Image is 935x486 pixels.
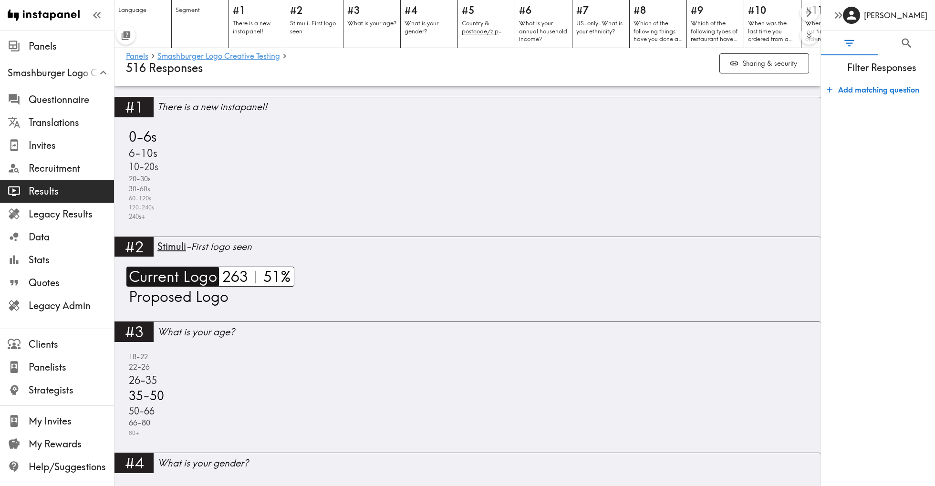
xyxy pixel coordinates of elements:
button: Sharing & security [719,53,809,74]
span: Search [900,37,913,50]
div: #1 [114,97,154,117]
p: - [462,19,511,35]
a: #4What is your gender? [114,453,821,479]
button: Scroll right [800,3,819,22]
a: #1There is a new instapanel! [114,97,821,123]
h5: #1 [233,4,282,17]
span: 10-20s [126,160,158,174]
a: #2Stimuli-First logo seen [114,237,821,263]
span: Help/Suggestions [29,460,114,474]
h6: [PERSON_NAME] [864,10,927,21]
button: Add matching question [823,80,923,99]
span: 26-35 [126,373,157,387]
h5: #8 [634,4,683,17]
h5: #9 [691,4,740,17]
div: There is a new instapanel! [157,100,821,114]
span: Proposed Logo [126,287,229,306]
p: Segment [176,6,225,14]
a: Smashburger Logo Creative Testing [157,52,280,61]
p: What is your gender? [405,19,454,35]
div: - First logo seen [157,240,821,253]
div: What is your age? [157,325,821,339]
span: Recruitment [29,162,114,175]
h5: #5 [462,4,511,17]
span: 60-120s [126,194,151,203]
p: What is your age? [347,19,396,27]
span: Data [29,230,114,244]
u: Country & postcode/zip [462,19,499,35]
span: 516 Responses [126,61,203,75]
button: Expand to show all items [800,26,819,45]
span: Panels [29,40,114,53]
span: Panelists [29,361,114,374]
p: When was the last time you ordered from a quick service restaurant (fast food restaurants with co... [748,19,797,43]
span: Filter Responses [829,61,935,74]
span: My Rewards [29,437,114,451]
p: First logo seen [290,19,339,35]
p: What is your ethnicity? [576,19,625,35]
span: 30-60s [126,184,150,194]
span: 50-66 [126,404,155,417]
h5: #2 [290,4,339,17]
span: Current Logo [126,267,217,287]
span: 22-26 [126,362,150,373]
span: 20-30s [126,174,151,184]
p: What is your annual household income? [519,19,568,43]
span: 66-80 [126,417,150,429]
span: Legacy Results [29,207,114,221]
span: 0-6s [126,127,157,146]
span: Clients [29,338,114,351]
p: Language [118,6,167,14]
p: Which of the following types of restaurant have you ordered from in the last 6 months? Please rea... [691,19,740,43]
h5: #10 [748,4,797,17]
span: Translations [29,116,114,129]
span: 120-240s [126,203,154,212]
p: Which of the following things have you done at least once in the last 6 months, if any? [634,19,683,43]
span: Quotes [29,276,114,290]
span: 18-22 [126,352,148,362]
div: #2 [114,237,154,257]
span: Smashburger Logo Creative Testing [8,66,114,80]
span: 80+ [126,429,139,438]
button: Toggle between responses and questions [116,26,135,45]
a: #3What is your age? [114,321,821,348]
div: What is your gender? [157,456,821,470]
span: Legacy Admin [29,299,114,312]
span: 240s+ [126,212,145,222]
h5: #3 [347,4,396,17]
span: 35-50 [126,387,164,404]
p: There is a new instapanel! [233,19,282,35]
span: Strategists [29,383,114,397]
button: Filter Responses [821,31,878,55]
h5: #6 [519,4,568,17]
a: Panels [126,52,148,61]
span: My Invites [29,414,114,428]
span: 6-10s [126,146,157,161]
span: Stimuli [157,240,186,252]
u: US-only [576,19,598,27]
div: #4 [114,453,154,473]
span: Stats [29,253,114,267]
span: Results [29,185,114,198]
h5: #4 [405,4,454,17]
span: Questionnaire [29,93,114,106]
u: Stimuli [290,19,308,27]
div: #3 [114,321,154,341]
span: Invites [29,139,114,152]
h5: #7 [576,4,625,17]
